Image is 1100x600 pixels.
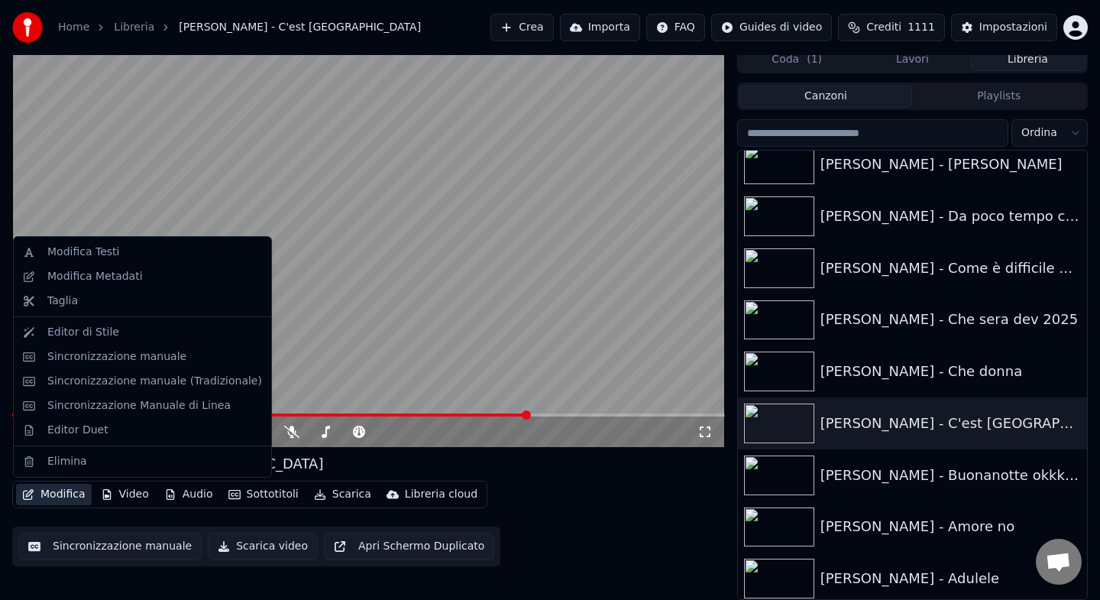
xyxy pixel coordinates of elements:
[18,533,202,560] button: Sincronizzazione manuale
[855,49,970,71] button: Lavori
[820,309,1081,330] div: [PERSON_NAME] - Che sera dev 2025
[807,52,822,67] span: ( 1 )
[158,484,219,505] button: Audio
[739,49,855,71] button: Coda
[208,533,318,560] button: Scarica video
[179,20,421,35] span: [PERSON_NAME] - C'est [GEOGRAPHIC_DATA]
[47,325,119,340] div: Editor di Stile
[820,206,1081,227] div: [PERSON_NAME] - Da poco tempo che
[838,14,945,41] button: Crediti1111
[820,516,1081,537] div: [PERSON_NAME] - Amore no
[47,294,78,309] div: Taglia
[58,20,89,35] a: Home
[95,484,155,505] button: Video
[47,454,87,469] div: Elimina
[405,487,477,502] div: Libreria cloud
[114,20,154,35] a: Libreria
[646,14,705,41] button: FAQ
[866,20,901,35] span: Crediti
[16,484,92,505] button: Modifica
[1036,539,1082,585] a: Aprire la chat
[820,154,1081,175] div: [PERSON_NAME] - [PERSON_NAME]
[308,484,377,505] button: Scarica
[820,465,1081,486] div: [PERSON_NAME] - Buonanotte okkkkkkkk
[820,413,1081,434] div: [PERSON_NAME] - C'est [GEOGRAPHIC_DATA]
[907,20,935,35] span: 1111
[820,361,1081,382] div: [PERSON_NAME] - Che donna
[47,423,108,438] div: Editor Duet
[47,398,231,414] div: Sincronizzazione Manuale di Linea
[912,86,1085,108] button: Playlists
[560,14,640,41] button: Importa
[12,453,323,475] div: [PERSON_NAME] - C'est [GEOGRAPHIC_DATA]
[979,20,1047,35] div: Impostazioni
[47,349,186,365] div: Sincronizzazione manuale
[490,14,553,41] button: Crea
[47,245,119,260] div: Modifica Testi
[711,14,832,41] button: Guides di video
[739,86,913,108] button: Canzoni
[324,533,494,560] button: Apri Schermo Duplicato
[47,269,143,284] div: Modifica Metadati
[1021,125,1057,141] span: Ordina
[820,258,1081,279] div: [PERSON_NAME] - Come è difficile essere uomini
[12,12,43,43] img: youka
[58,20,421,35] nav: breadcrumb
[47,374,262,389] div: Sincronizzazione manuale (Tradizionale)
[222,484,305,505] button: Sottotitoli
[820,568,1081,589] div: [PERSON_NAME] - Adulele
[951,14,1057,41] button: Impostazioni
[970,49,1085,71] button: Libreria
